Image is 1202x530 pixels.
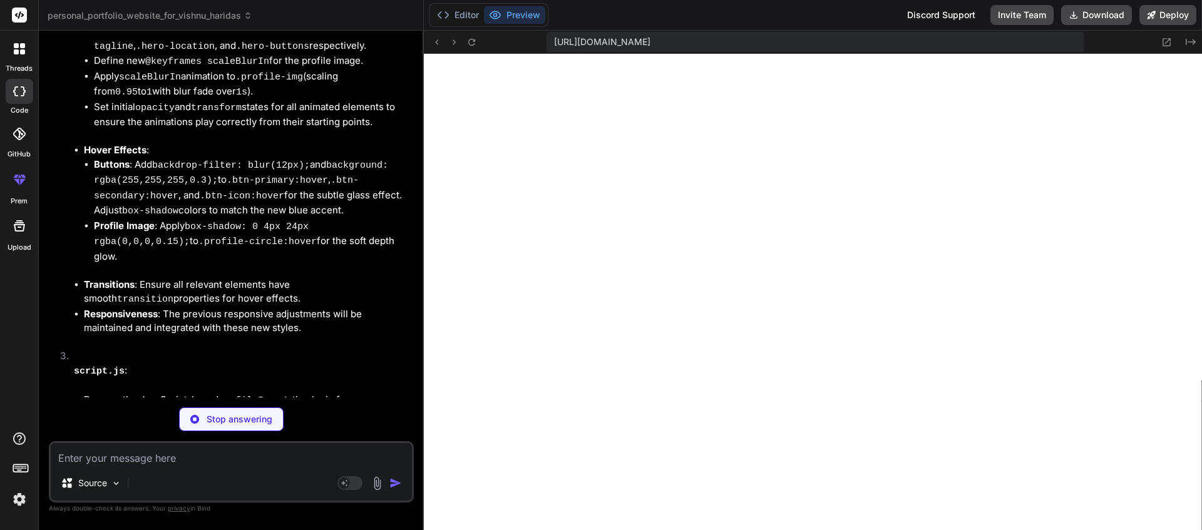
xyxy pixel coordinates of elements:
code: @keyframes scaleBlurIn [145,56,269,67]
p: : [74,364,411,379]
code: transition [117,294,173,305]
code: backdrop-filter: blur(12px); [152,160,310,171]
p: Stop answering [207,413,272,426]
code: scaleBlurIn [119,72,181,83]
button: Download [1061,5,1132,25]
code: box-shadow: 0 4px 24px rgba(0,0,0,0.15); [94,222,314,248]
code: .btn-secondary:hover [94,175,359,201]
code: .profile-circle:hover [198,237,317,247]
li: : Apply to for the soft depth glow. [94,219,411,264]
iframe: Preview [424,54,1202,530]
p: Always double-check its answers. Your in Bind [49,502,414,514]
li: : [84,143,411,278]
label: Upload [8,242,31,253]
span: privacy [168,504,190,512]
span: personal_portfolio_website_for_vishnu_haridas [48,9,252,22]
p: Source [78,477,107,489]
button: Invite Team [990,5,1054,25]
strong: Responsiveness [84,308,158,320]
span: [URL][DOMAIN_NAME] [554,36,650,48]
code: box-shadow [122,206,178,217]
li: : Ensure all relevant elements have smooth properties for hover effects. [84,278,411,307]
code: .hero-tagline [94,26,403,52]
label: code [11,105,28,116]
li: Define new for the profile image. [94,54,411,69]
label: GitHub [8,149,31,160]
img: attachment [370,476,384,491]
code: profileImg [218,395,275,406]
code: 1s [236,87,247,98]
strong: Buttons [94,158,130,170]
code: .hero-location [136,41,215,52]
strong: Transitions [84,278,135,290]
button: Deploy [1139,5,1196,25]
label: prem [11,196,28,206]
img: icon [389,477,402,489]
code: .btn-primary:hover [227,175,328,186]
img: settings [9,489,30,510]
button: Preview [484,6,545,24]
img: Pick Models [111,478,121,489]
li: Apply animation to (scaling from to with blur fade over ). [94,69,411,100]
div: Discord Support [900,5,983,25]
li: : The previous responsive adjustments will be maintained and integrated with these new styles. [84,307,411,335]
code: 0.95 [115,87,138,98]
code: transform [191,103,242,113]
button: Editor [432,6,484,24]
li: Set initial and states for all animated elements to ensure the animations play correctly from the... [94,100,411,130]
code: opacity [135,103,175,113]
li: Remove the JavaScript-based rotation logic from the function, as it's no longer desired and confl... [84,393,411,438]
strong: Profile Image [94,220,155,232]
code: .btn-icon:hover [200,191,284,201]
li: : Add and to , , and for the subtle glass effect. Adjust colors to match the new blue accent. [94,158,411,219]
code: .profile-img [235,72,303,83]
label: threads [6,63,33,74]
code: .hero-buttons [236,41,309,52]
code: script.js [74,366,125,377]
code: 1 [146,87,152,98]
strong: Hover Effects [84,144,146,156]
